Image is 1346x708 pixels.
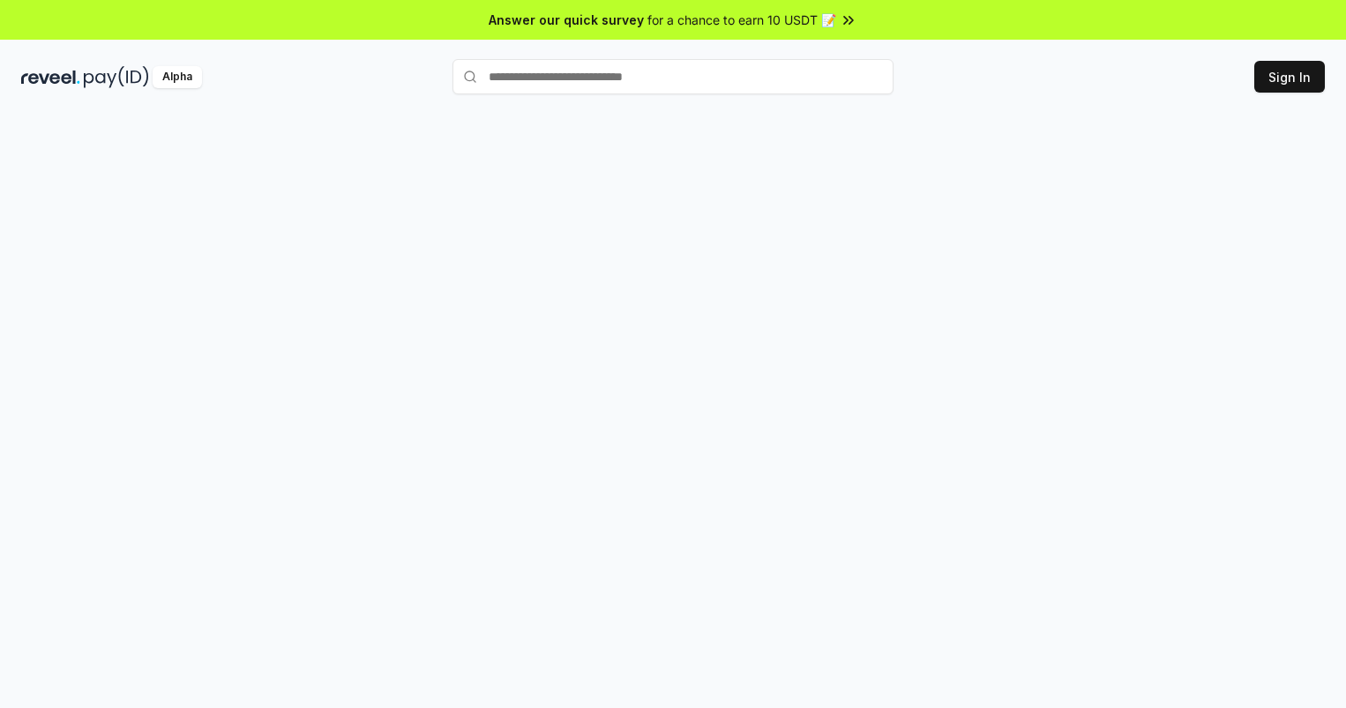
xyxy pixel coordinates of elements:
span: Answer our quick survey [489,11,644,29]
div: Alpha [153,66,202,88]
img: pay_id [84,66,149,88]
img: reveel_dark [21,66,80,88]
button: Sign In [1254,61,1325,93]
span: for a chance to earn 10 USDT 📝 [647,11,836,29]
